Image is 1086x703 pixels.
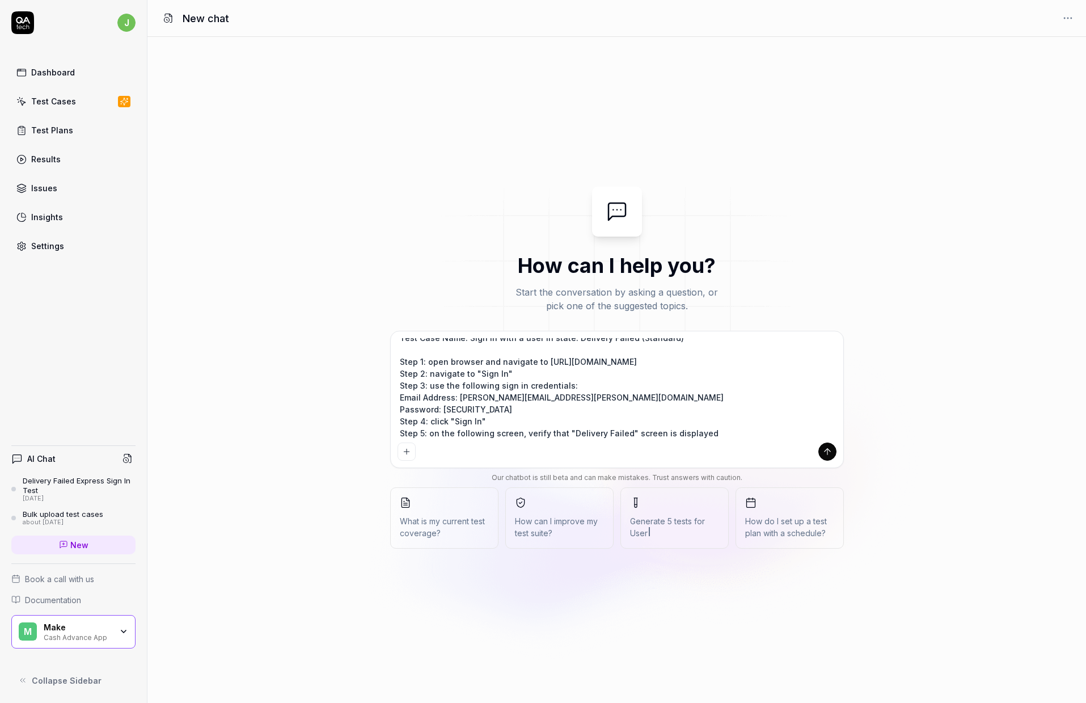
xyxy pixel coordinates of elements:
a: Dashboard [11,61,136,83]
button: What is my current test coverage? [390,487,498,549]
a: Delivery Failed Express Sign In Test[DATE] [11,476,136,502]
a: Results [11,148,136,170]
div: Dashboard [31,66,75,78]
div: Settings [31,240,64,252]
span: New [70,539,88,551]
div: Issues [31,182,57,194]
div: Results [31,153,61,165]
a: New [11,536,136,554]
button: Collapse Sidebar [11,669,136,692]
a: Documentation [11,594,136,606]
button: MMakeCash Advance App [11,615,136,649]
div: [DATE] [23,495,136,503]
a: Book a call with us [11,573,136,585]
a: Issues [11,177,136,199]
span: How do I set up a test plan with a schedule? [745,515,834,539]
textarea: let's create a new test case please: Test Case Name: Sign in with a user in state: Delivery Faile... [398,338,836,438]
span: Documentation [25,594,81,606]
span: Book a call with us [25,573,94,585]
a: Test Plans [11,119,136,141]
a: Bulk upload test casesabout [DATE] [11,510,136,527]
button: Add attachment [398,443,416,461]
a: Insights [11,206,136,228]
div: about [DATE] [23,519,103,527]
div: Test Plans [31,124,73,136]
span: M [19,622,37,641]
button: j [117,11,136,34]
a: Test Cases [11,90,136,112]
div: Delivery Failed Express Sign In Test [23,476,136,495]
span: Generate 5 tests for [630,515,719,539]
div: Our chatbot is still beta and can make mistakes. Trust answers with caution. [390,473,844,483]
span: Collapse Sidebar [32,675,102,687]
span: What is my current test coverage? [400,515,489,539]
button: How can I improve my test suite? [505,487,614,549]
div: Insights [31,211,63,223]
span: User [630,528,648,538]
button: How do I set up a test plan with a schedule? [736,487,844,549]
div: Bulk upload test cases [23,510,103,519]
a: Settings [11,235,136,257]
div: Cash Advance App [44,632,112,641]
div: Make [44,622,112,633]
div: Test Cases [31,95,76,107]
button: Generate 5 tests forUser [620,487,729,549]
span: j [117,14,136,32]
span: How can I improve my test suite? [515,515,604,539]
h4: AI Chat [27,453,56,465]
h1: New chat [183,11,229,26]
